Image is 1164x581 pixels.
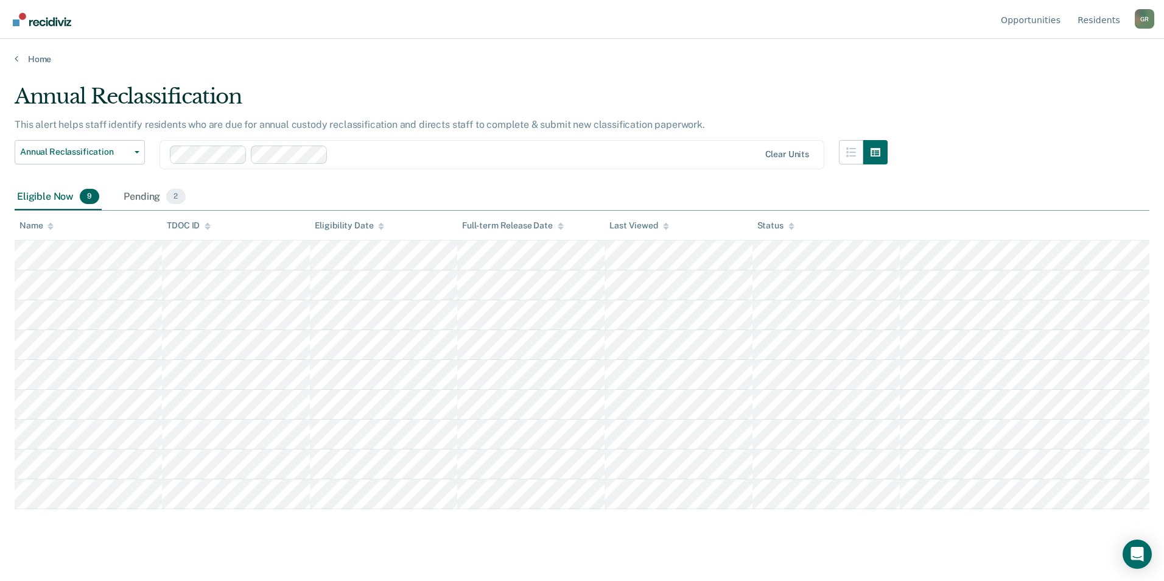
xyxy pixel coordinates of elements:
[19,220,54,231] div: Name
[80,189,99,205] span: 9
[121,184,188,211] div: Pending2
[15,84,888,119] div: Annual Reclassification
[315,220,385,231] div: Eligibility Date
[1135,9,1154,29] div: G R
[1123,540,1152,569] div: Open Intercom Messenger
[609,220,668,231] div: Last Viewed
[462,220,564,231] div: Full-term Release Date
[167,220,211,231] div: TDOC ID
[757,220,794,231] div: Status
[166,189,185,205] span: 2
[765,149,810,160] div: Clear units
[15,119,705,130] p: This alert helps staff identify residents who are due for annual custody reclassification and dir...
[15,54,1149,65] a: Home
[20,147,130,157] span: Annual Reclassification
[1135,9,1154,29] button: Profile dropdown button
[15,140,145,164] button: Annual Reclassification
[15,184,102,211] div: Eligible Now9
[13,13,71,26] img: Recidiviz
